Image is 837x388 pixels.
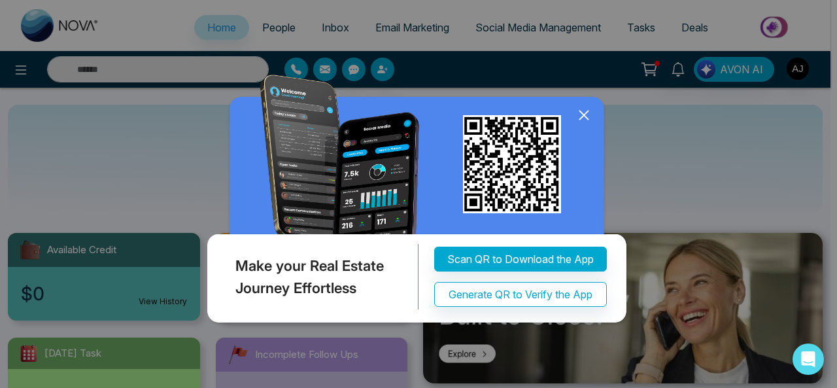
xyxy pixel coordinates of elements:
[434,247,607,272] button: Scan QR to Download the App
[204,75,633,329] img: QRModal
[434,282,607,307] button: Generate QR to Verify the App
[463,115,561,213] img: qr_for_download_app.png
[204,244,418,309] div: Make your Real Estate Journey Effortless
[793,344,824,375] div: Open Intercom Messenger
